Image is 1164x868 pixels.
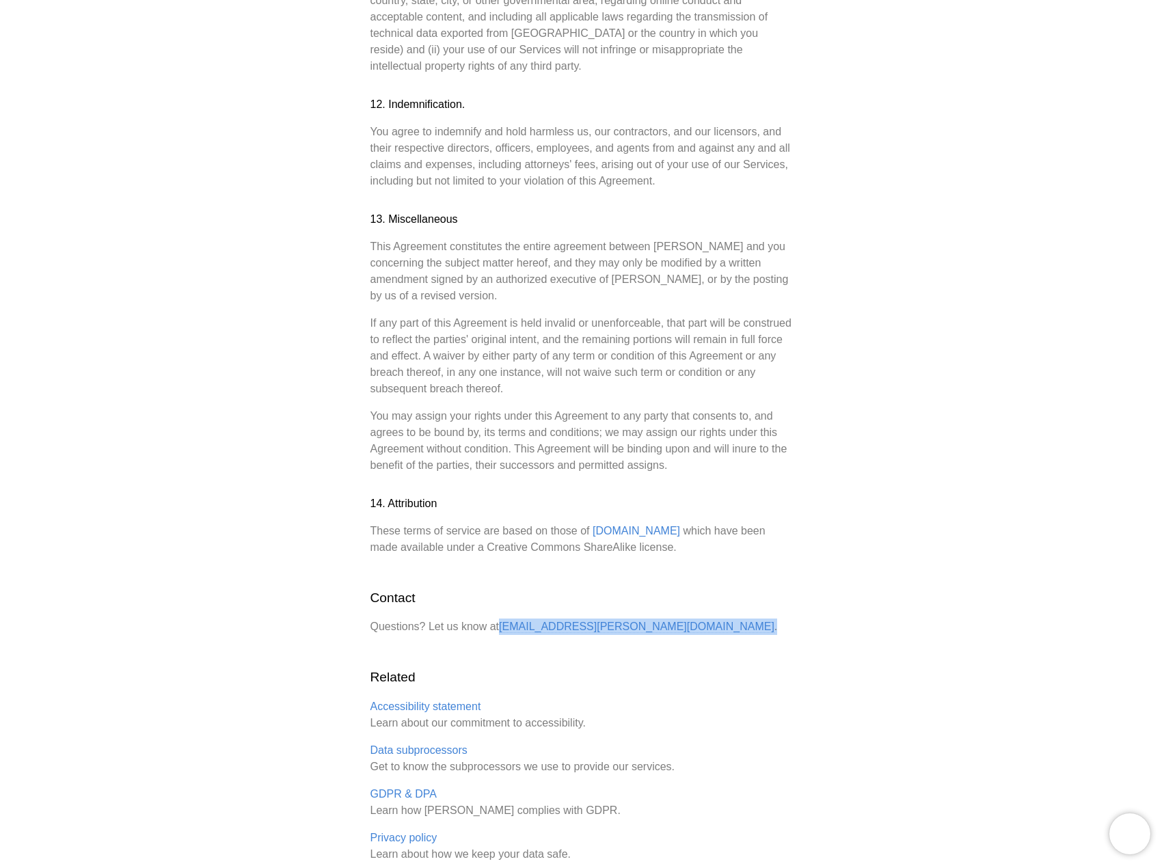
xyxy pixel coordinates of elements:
p: Learn how [PERSON_NAME] complies with GDPR. [370,786,794,819]
p: You may assign your rights under this Agreement to any party that consents to, and agrees to be b... [370,408,794,474]
h3: 13. Miscellaneous [370,211,794,228]
a: Data subprocessors [370,744,468,756]
h3: 12. Indemnification. [370,96,794,113]
p: These terms of service are based on those of which have been made available under a Creative Comm... [370,523,794,556]
p: This Agreement constitutes the entire agreement between [PERSON_NAME] and you concerning the subj... [370,239,794,304]
a: Privacy policy [370,832,437,843]
a: [DOMAIN_NAME] [593,525,680,537]
p: If any part of this Agreement is held invalid or unenforceable, that part will be construed to re... [370,315,794,397]
h3: 14. Attribution [370,496,794,512]
a: [EMAIL_ADDRESS][PERSON_NAME][DOMAIN_NAME] [499,621,774,633]
h2: Contact [370,588,794,608]
h2: Related [370,668,794,688]
p: Get to know the subprocessors we use to provide our services. [370,742,794,775]
a: Accessibility statement [370,701,481,712]
iframe: Chatra live chat [1109,813,1150,854]
p: Questions? Let us know at . [370,619,794,635]
p: Learn about how we keep your data safe. [370,830,794,863]
p: Learn about our commitment to accessibility. [370,699,794,731]
p: You agree to indemnify and hold harmless us, our contractors, and our licensors, and their respec... [370,124,794,189]
a: GDPR & DPA [370,788,437,800]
